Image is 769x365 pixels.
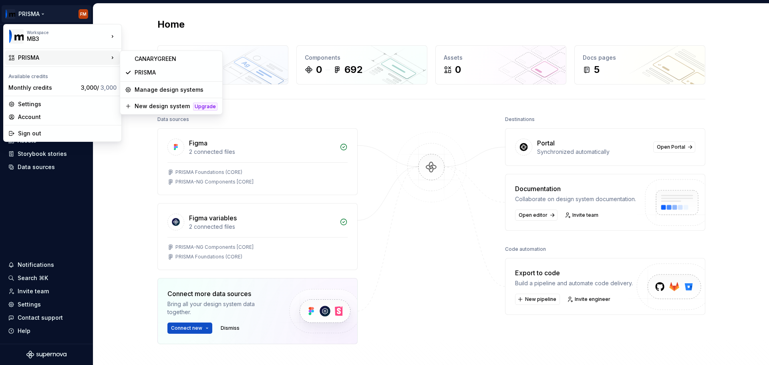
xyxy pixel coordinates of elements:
div: Settings [18,100,117,108]
div: Manage design systems [135,86,217,94]
div: CANARYGREEN [135,55,217,63]
div: Upgrade [193,103,217,111]
div: PRISMA [135,69,217,77]
div: Available credits [5,69,120,81]
div: Workspace [27,30,109,35]
img: cb4637db-e7ba-439a-b7a7-bb3932b880a6.png [9,29,24,44]
div: New design system [135,102,190,110]
div: Account [18,113,117,121]
div: Monthly credits [8,84,78,92]
span: 3,000 / [81,84,117,91]
div: MB3 [27,35,95,43]
span: 3,000 [101,84,117,91]
div: Sign out [18,129,117,137]
div: PRISMA [18,54,109,62]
